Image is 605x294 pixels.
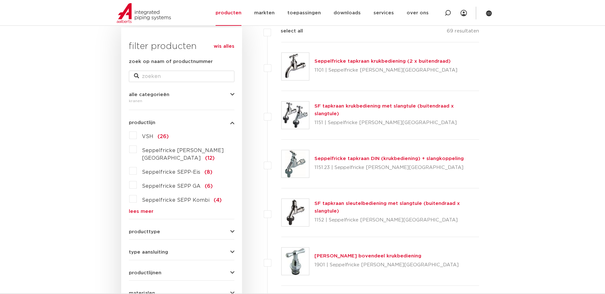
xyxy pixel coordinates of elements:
[129,58,213,66] label: zoek op naam of productnummer
[282,101,309,129] img: Thumbnail for SF tapkraan krukbediening met slangtule (buitendraad x slangtule)
[447,27,479,37] p: 69 resultaten
[314,118,479,128] p: 1151 | Seppelfricke [PERSON_NAME][GEOGRAPHIC_DATA]
[129,71,234,82] input: zoeken
[214,198,222,203] span: (4)
[314,59,451,64] a: Seppelfricke tapkraan krukbediening (2 x buitendraad)
[129,270,161,275] span: productlijnen
[129,40,234,53] h3: filter producten
[314,156,464,161] a: Seppelfricke tapkraan DIN (krukbediening) + slangkoppeling
[205,156,215,161] span: (12)
[314,104,454,116] a: SF tapkraan krukbediening met slangtule (buitendraad x slangtule)
[282,199,309,226] img: Thumbnail for SF tapkraan sleutelbediening met slangtule (buitendraad x slangtule)
[129,250,234,255] button: type aansluiting
[142,170,200,175] span: Seppelfricke SEPP-Eis
[129,120,234,125] button: productlijn
[129,270,234,275] button: productlijnen
[129,250,168,255] span: type aansluiting
[142,184,201,189] span: Seppelfricke SEPP GA
[282,248,309,275] img: Thumbnail for SEPP Germany bovendeel krukbediening
[129,92,169,97] span: alle categorieën
[282,53,309,80] img: Thumbnail for Seppelfricke tapkraan krukbediening (2 x buitendraad)
[142,148,224,161] span: Seppelfricke [PERSON_NAME][GEOGRAPHIC_DATA]
[129,97,234,105] div: kranen
[314,65,457,75] p: 1101 | Seppelfricke [PERSON_NAME][GEOGRAPHIC_DATA]
[129,120,155,125] span: productlijn
[158,134,169,139] span: (26)
[129,209,234,214] a: lees meer
[314,254,421,258] a: [PERSON_NAME] bovendeel krukbediening
[129,229,160,234] span: producttype
[314,201,460,213] a: SF tapkraan sleutelbediening met slangtule (buitendraad x slangtule)
[142,134,153,139] span: VSH
[314,163,464,173] p: 1151.23 | Seppelfricke [PERSON_NAME][GEOGRAPHIC_DATA]
[282,150,309,178] img: Thumbnail for Seppelfricke tapkraan DIN (krukbediening) + slangkoppeling
[142,198,210,203] span: Seppelfricke SEPP Kombi
[214,43,234,50] a: wis alles
[204,170,212,175] span: (8)
[314,215,479,225] p: 1152 | Seppelfricke [PERSON_NAME][GEOGRAPHIC_DATA]
[271,27,303,35] label: select all
[205,184,213,189] span: (6)
[129,229,234,234] button: producttype
[314,260,459,270] p: 1901 | Seppelfricke [PERSON_NAME][GEOGRAPHIC_DATA]
[129,92,234,97] button: alle categorieën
